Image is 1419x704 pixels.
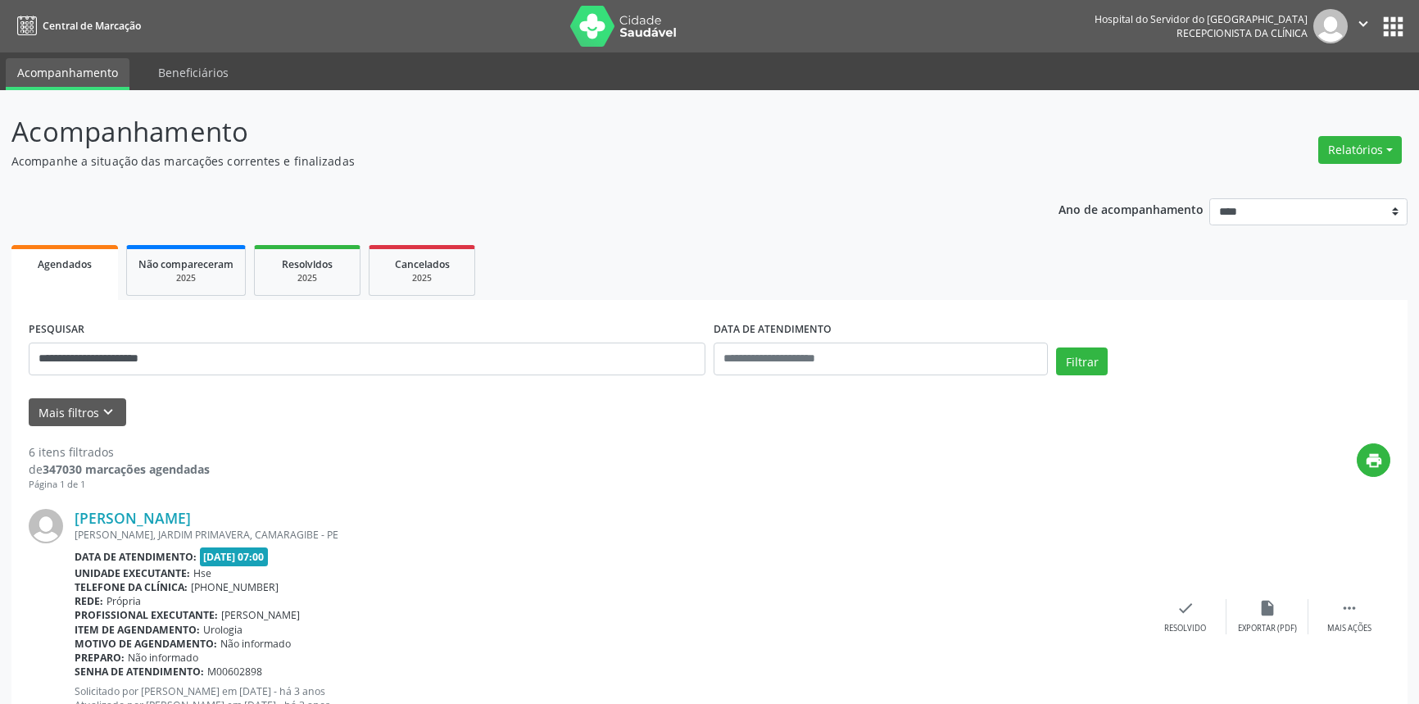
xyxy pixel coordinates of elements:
[6,58,129,90] a: Acompanhamento
[1354,15,1372,33] i: 
[1095,12,1308,26] div: Hospital do Servidor do [GEOGRAPHIC_DATA]
[1313,9,1348,43] img: img
[75,623,200,637] b: Item de agendamento:
[75,550,197,564] b: Data de atendimento:
[138,257,233,271] span: Não compareceram
[29,443,210,461] div: 6 itens filtrados
[29,509,63,543] img: img
[1164,623,1206,634] div: Resolvido
[11,111,989,152] p: Acompanhamento
[75,651,125,665] b: Preparo:
[220,637,291,651] span: Não informado
[1238,623,1297,634] div: Exportar (PDF)
[1357,443,1390,477] button: print
[75,665,204,679] b: Senha de atendimento:
[29,398,126,427] button: Mais filtroskeyboard_arrow_down
[107,594,141,608] span: Própria
[381,272,463,284] div: 2025
[193,566,211,580] span: Hse
[75,566,190,580] b: Unidade executante:
[99,403,117,421] i: keyboard_arrow_down
[203,623,243,637] span: Urologia
[43,19,141,33] span: Central de Marcação
[43,461,210,477] strong: 347030 marcações agendadas
[29,317,84,343] label: PESQUISAR
[75,594,103,608] b: Rede:
[75,637,217,651] b: Motivo de agendamento:
[1318,136,1402,164] button: Relatórios
[1059,198,1204,219] p: Ano de acompanhamento
[1340,599,1358,617] i: 
[1258,599,1276,617] i: insert_drive_file
[128,651,198,665] span: Não informado
[138,272,233,284] div: 2025
[1056,347,1108,375] button: Filtrar
[1327,623,1371,634] div: Mais ações
[200,547,269,566] span: [DATE] 07:00
[29,461,210,478] div: de
[75,580,188,594] b: Telefone da clínica:
[1379,12,1408,41] button: apps
[221,608,300,622] span: [PERSON_NAME]
[1176,599,1195,617] i: check
[266,272,348,284] div: 2025
[29,478,210,492] div: Página 1 de 1
[1365,452,1383,470] i: print
[1348,9,1379,43] button: 
[147,58,240,87] a: Beneficiários
[11,152,989,170] p: Acompanhe a situação das marcações correntes e finalizadas
[11,12,141,39] a: Central de Marcação
[282,257,333,271] span: Resolvidos
[38,257,92,271] span: Agendados
[75,608,218,622] b: Profissional executante:
[207,665,262,679] span: M00602898
[714,317,832,343] label: DATA DE ATENDIMENTO
[191,580,279,594] span: [PHONE_NUMBER]
[395,257,450,271] span: Cancelados
[75,528,1145,542] div: [PERSON_NAME], JARDIM PRIMAVERA, CAMARAGIBE - PE
[1176,26,1308,40] span: Recepcionista da clínica
[75,509,191,527] a: [PERSON_NAME]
